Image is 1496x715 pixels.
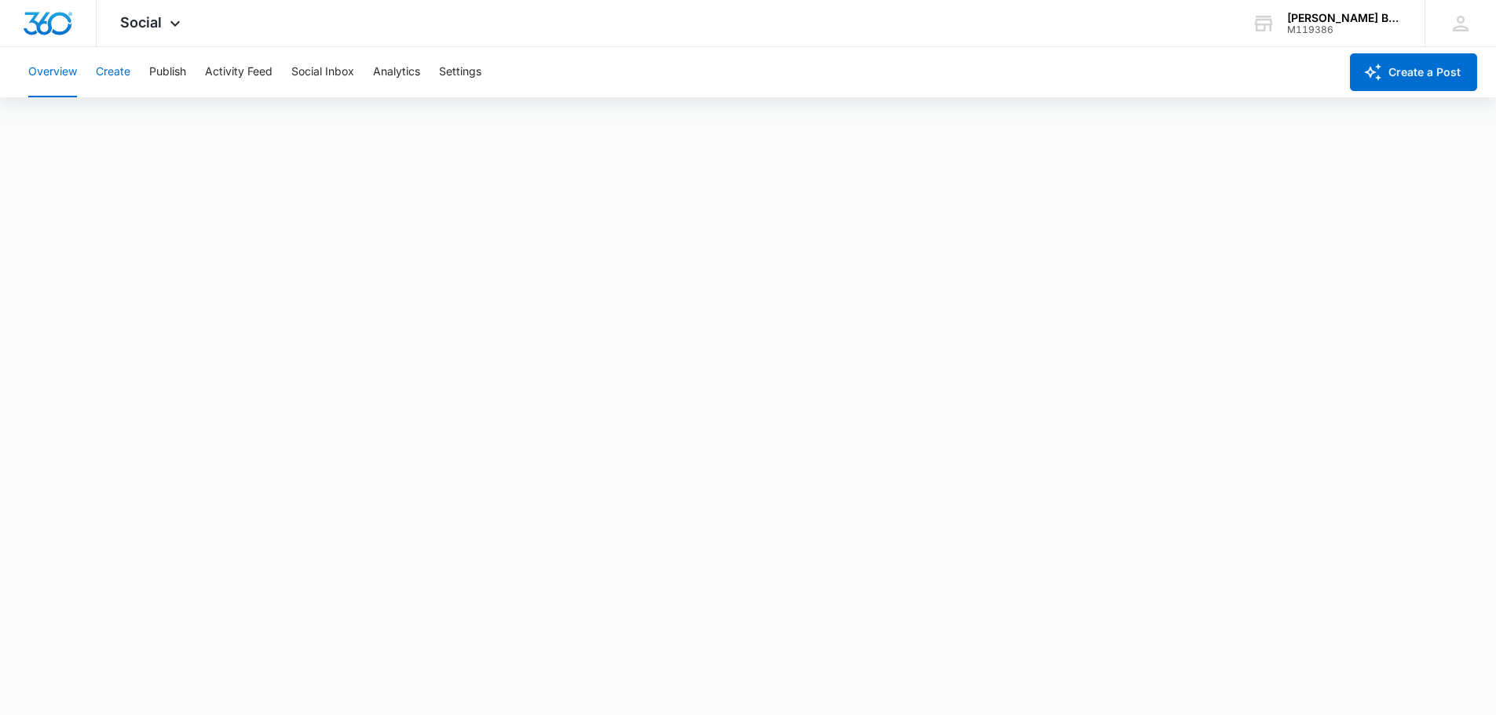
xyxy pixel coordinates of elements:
button: Social Inbox [291,47,354,97]
button: Create a Post [1350,53,1477,91]
button: Settings [439,47,481,97]
button: Analytics [373,47,420,97]
button: Create [96,47,130,97]
span: Social [120,14,162,31]
button: Publish [149,47,186,97]
div: account name [1287,12,1402,24]
button: Overview [28,47,77,97]
div: account id [1287,24,1402,35]
button: Activity Feed [205,47,272,97]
